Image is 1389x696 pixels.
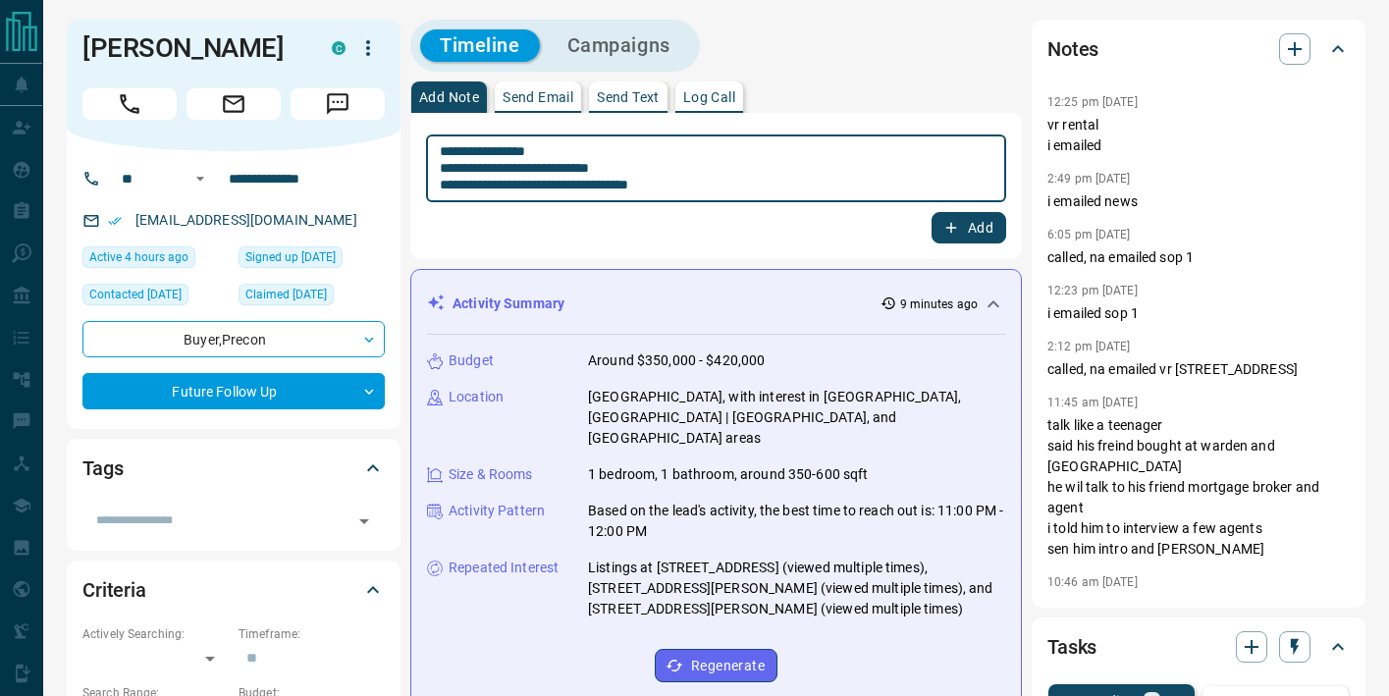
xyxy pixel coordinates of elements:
[588,387,1005,449] p: [GEOGRAPHIC_DATA], with interest in [GEOGRAPHIC_DATA], [GEOGRAPHIC_DATA] | [GEOGRAPHIC_DATA], and...
[350,508,378,535] button: Open
[239,625,385,643] p: Timeframe:
[1047,396,1138,409] p: 11:45 am [DATE]
[449,350,494,371] p: Budget
[1047,247,1350,268] p: called, na emailed sop 1
[82,566,385,614] div: Criteria
[188,167,212,190] button: Open
[239,284,385,311] div: Tue Jun 25 2024
[588,558,1005,619] p: Listings at [STREET_ADDRESS] (viewed multiple times), [STREET_ADDRESS][PERSON_NAME] (viewed multi...
[187,88,281,120] span: Email
[419,90,479,104] p: Add Note
[82,32,302,64] h1: [PERSON_NAME]
[1047,575,1138,589] p: 10:46 am [DATE]
[900,295,978,313] p: 9 minutes ago
[82,321,385,357] div: Buyer , Precon
[449,464,533,485] p: Size & Rooms
[588,464,869,485] p: 1 bedroom, 1 bathroom, around 350-600 sqft
[1047,115,1350,156] p: vr rental i emailed
[449,387,504,407] p: Location
[588,501,1005,542] p: Based on the lead's activity, the best time to reach out is: 11:00 PM - 12:00 PM
[1047,340,1131,353] p: 2:12 pm [DATE]
[89,247,188,267] span: Active 4 hours ago
[1047,623,1350,670] div: Tasks
[135,212,357,228] a: [EMAIL_ADDRESS][DOMAIN_NAME]
[1047,284,1138,297] p: 12:23 pm [DATE]
[1047,26,1350,73] div: Notes
[82,574,146,606] h2: Criteria
[1047,228,1131,241] p: 6:05 pm [DATE]
[82,284,229,311] div: Sun Mar 16 2025
[332,41,346,55] div: condos.ca
[1047,359,1350,380] p: called, na emailed vr [STREET_ADDRESS]
[503,90,573,104] p: Send Email
[1047,631,1096,663] h2: Tasks
[82,88,177,120] span: Call
[1047,95,1138,109] p: 12:25 pm [DATE]
[245,285,327,304] span: Claimed [DATE]
[291,88,385,120] span: Message
[683,90,735,104] p: Log Call
[655,649,777,682] button: Regenerate
[420,29,540,62] button: Timeline
[449,501,545,521] p: Activity Pattern
[1047,172,1131,186] p: 2:49 pm [DATE]
[548,29,690,62] button: Campaigns
[932,212,1006,243] button: Add
[82,445,385,492] div: Tags
[1047,33,1098,65] h2: Notes
[89,285,182,304] span: Contacted [DATE]
[1047,303,1350,324] p: i emailed sop 1
[82,453,123,484] h2: Tags
[449,558,559,578] p: Repeated Interest
[108,214,122,228] svg: Email Verified
[427,286,1005,322] div: Activity Summary9 minutes ago
[453,294,564,314] p: Activity Summary
[597,90,660,104] p: Send Text
[1047,415,1350,560] p: talk like a teenager said his freind bought at warden and [GEOGRAPHIC_DATA] he wil talk to his fr...
[82,625,229,643] p: Actively Searching:
[239,246,385,274] div: Tue Jun 25 2024
[82,246,229,274] div: Mon Aug 18 2025
[588,350,765,371] p: Around $350,000 - $420,000
[1047,191,1350,212] p: i emailed news
[245,247,336,267] span: Signed up [DATE]
[82,373,385,409] div: Future Follow Up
